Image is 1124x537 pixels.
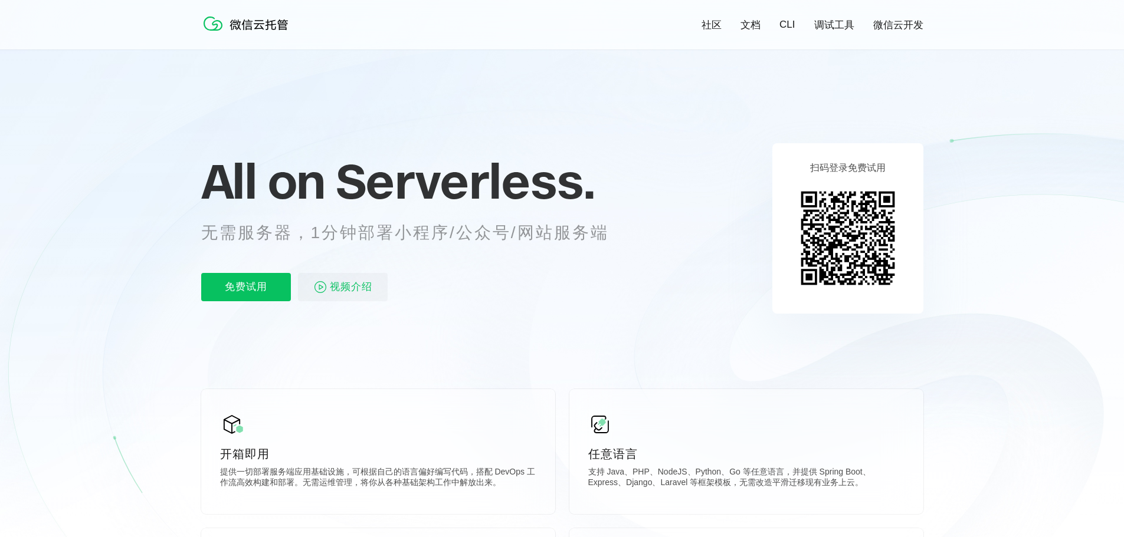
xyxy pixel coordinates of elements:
img: video_play.svg [313,280,327,294]
p: 提供一切部署服务端应用基础设施，可根据自己的语言偏好编写代码，搭配 DevOps 工作流高效构建和部署。无需运维管理，将你从各种基础架构工作中解放出来。 [220,467,536,490]
img: 微信云托管 [201,12,296,35]
p: 扫码登录免费试用 [810,162,886,174]
p: 任意语言 [588,446,905,462]
p: 支持 Java、PHP、NodeJS、Python、Go 等任意语言，并提供 Spring Boot、Express、Django、Laravel 等框架模板，无需改造平滑迁移现有业务上云。 [588,467,905,490]
span: All on [201,151,325,210]
p: 无需服务器，1分钟部署小程序/公众号/网站服务端 [201,221,631,245]
a: 调试工具 [814,18,854,32]
p: 免费试用 [201,273,291,301]
a: 微信云开发 [873,18,923,32]
a: 文档 [740,18,761,32]
p: 开箱即用 [220,446,536,462]
a: CLI [779,19,795,31]
span: 视频介绍 [330,273,372,301]
span: Serverless. [336,151,595,210]
a: 微信云托管 [201,27,296,37]
a: 社区 [702,18,722,32]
